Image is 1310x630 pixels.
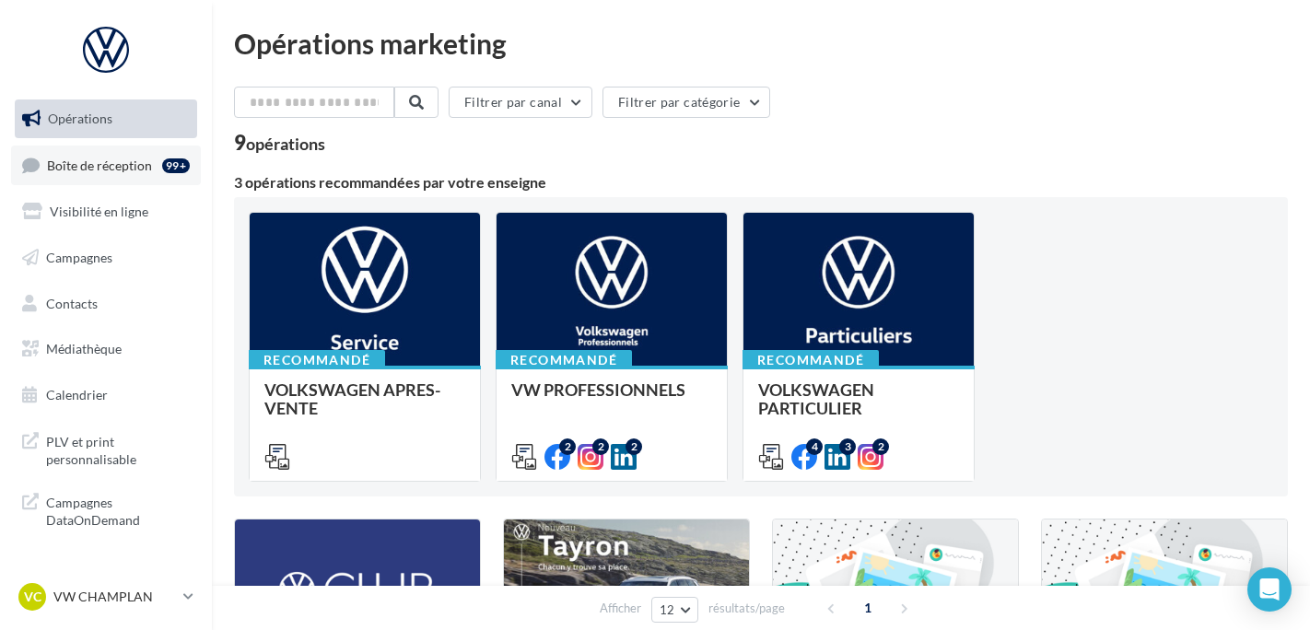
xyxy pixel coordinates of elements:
[46,490,190,530] span: Campagnes DataOnDemand
[50,204,148,219] span: Visibilité en ligne
[758,379,874,418] span: VOLKSWAGEN PARTICULIER
[600,600,641,617] span: Afficher
[234,175,1288,190] div: 3 opérations recommandées par votre enseigne
[660,602,675,617] span: 12
[872,438,889,455] div: 2
[162,158,190,173] div: 99+
[11,330,201,368] a: Médiathèque
[449,87,592,118] button: Filtrer par canal
[249,350,385,370] div: Recommandé
[234,133,325,153] div: 9
[511,379,685,400] span: VW PROFESSIONNELS
[626,438,642,455] div: 2
[11,192,201,231] a: Visibilité en ligne
[11,483,201,537] a: Campagnes DataOnDemand
[11,99,201,138] a: Opérations
[743,350,879,370] div: Recommandé
[708,600,785,617] span: résultats/page
[53,588,176,606] p: VW CHAMPLAN
[806,438,823,455] div: 4
[246,135,325,152] div: opérations
[651,597,698,623] button: 12
[1247,567,1292,612] div: Open Intercom Messenger
[24,588,41,606] span: VC
[853,593,883,623] span: 1
[264,379,440,418] span: VOLKSWAGEN APRES-VENTE
[48,111,112,126] span: Opérations
[46,295,98,310] span: Contacts
[46,387,108,402] span: Calendrier
[15,579,197,614] a: VC VW CHAMPLAN
[496,350,632,370] div: Recommandé
[559,438,576,455] div: 2
[11,146,201,185] a: Boîte de réception99+
[234,29,1288,57] div: Opérations marketing
[47,157,152,172] span: Boîte de réception
[11,376,201,414] a: Calendrier
[11,285,201,323] a: Contacts
[11,239,201,277] a: Campagnes
[11,422,201,476] a: PLV et print personnalisable
[46,341,122,356] span: Médiathèque
[839,438,856,455] div: 3
[602,87,770,118] button: Filtrer par catégorie
[592,438,609,455] div: 2
[46,250,112,265] span: Campagnes
[46,429,190,469] span: PLV et print personnalisable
